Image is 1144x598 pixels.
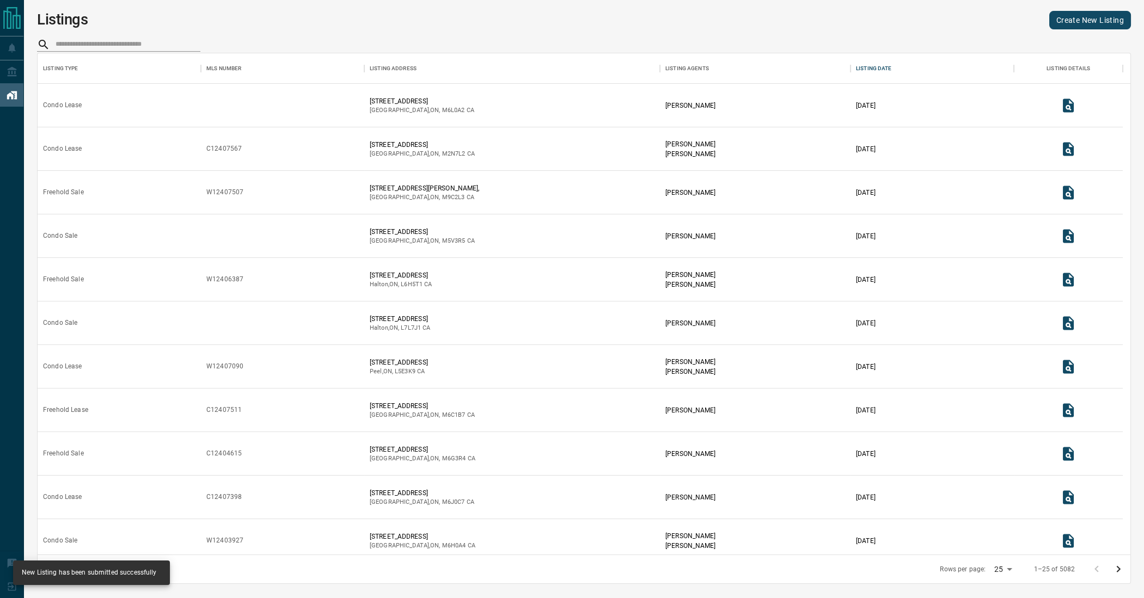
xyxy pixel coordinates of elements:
div: C12407398 [206,492,242,502]
p: [PERSON_NAME] [665,531,715,541]
div: Condo Lease [43,362,82,371]
div: Freehold Lease [43,405,88,415]
p: [DATE] [856,449,876,459]
div: C12404615 [206,449,242,458]
button: View Listing Details [1057,95,1079,116]
p: [STREET_ADDRESS] [370,227,475,237]
p: [GEOGRAPHIC_DATA] , ON , CA [370,454,475,463]
span: l6h5t1 [401,281,423,288]
div: Listing Details [1014,53,1123,84]
div: Listing Details [1047,53,1090,84]
button: View Listing Details [1057,138,1079,160]
p: [PERSON_NAME] [665,541,715,551]
p: [STREET_ADDRESS] [370,401,475,411]
button: View Listing Details [1057,530,1079,552]
div: W12407507 [206,188,243,197]
div: Condo Lease [43,492,82,502]
p: [GEOGRAPHIC_DATA] , ON , CA [370,106,474,115]
div: C12407567 [206,144,242,153]
p: [PERSON_NAME] [665,492,715,502]
p: Peel , ON , CA [370,367,428,376]
p: [DATE] [856,101,876,110]
p: [PERSON_NAME] [665,280,715,289]
p: [STREET_ADDRESS] [370,445,475,454]
p: Halton , ON , CA [370,280,432,289]
span: l5e3k9 [395,368,415,375]
span: m6g3r4 [442,455,466,462]
p: [DATE] [856,318,876,328]
p: [PERSON_NAME] [665,367,715,377]
h1: Listings [37,11,88,28]
p: [DATE] [856,362,876,372]
div: Condo Lease [43,144,82,153]
div: Freehold Sale [43,449,84,458]
button: View Listing Details [1057,182,1079,204]
span: m2n7l2 [442,150,466,157]
div: Condo Sale [43,536,77,545]
p: [STREET_ADDRESS] [370,532,475,541]
button: View Listing Details [1057,399,1079,421]
p: [PERSON_NAME] [665,405,715,415]
div: Listing Address [370,53,417,84]
div: W12407090 [206,362,243,371]
div: W12406387 [206,275,243,284]
p: [STREET_ADDRESS][PERSON_NAME], [370,183,479,193]
p: [PERSON_NAME] [665,318,715,328]
p: [PERSON_NAME] [665,149,715,159]
div: Freehold Sale [43,275,84,284]
p: [PERSON_NAME] [665,139,715,149]
div: Condo Sale [43,231,77,241]
p: [DATE] [856,492,876,502]
div: Listing Agents [665,53,709,84]
div: Listing Address [364,53,660,84]
span: l7l7j1 [401,324,421,331]
p: Rows per page: [940,565,986,574]
span: m6j0c7 [442,498,465,505]
div: W12403927 [206,536,243,545]
p: [PERSON_NAME] [665,357,715,367]
p: [DATE] [856,144,876,154]
button: View Listing Details [1057,312,1079,334]
p: [STREET_ADDRESS] [370,488,474,498]
p: [DATE] [856,405,876,415]
p: [STREET_ADDRESS] [370,270,432,280]
span: m6c1b7 [442,411,466,418]
p: [GEOGRAPHIC_DATA] , ON , CA [370,411,475,420]
div: 25 [990,562,1016,577]
p: [PERSON_NAME] [665,101,715,110]
div: Listing Date [851,53,1014,84]
button: View Listing Details [1057,356,1079,378]
p: [DATE] [856,536,876,546]
p: [GEOGRAPHIC_DATA] , ON , CA [370,193,479,202]
button: View Listing Details [1057,269,1079,291]
div: Condo Sale [43,318,77,328]
span: m5v3r5 [442,237,466,244]
p: [GEOGRAPHIC_DATA] , ON , CA [370,541,475,550]
div: Listing Type [38,53,201,84]
p: [GEOGRAPHIC_DATA] , ON , CA [370,498,474,507]
div: C12407511 [206,405,242,415]
p: [PERSON_NAME] [665,188,715,198]
div: Freehold Sale [43,188,84,197]
div: MLS Number [201,53,364,84]
button: View Listing Details [1057,225,1079,247]
p: [PERSON_NAME] [665,449,715,459]
div: Listing Type [43,53,78,84]
p: [STREET_ADDRESS] [370,357,428,367]
p: [PERSON_NAME] [665,231,715,241]
p: [STREET_ADDRESS] [370,96,474,106]
p: [GEOGRAPHIC_DATA] , ON , CA [370,237,475,245]
div: MLS Number [206,53,241,84]
div: New Listing has been submitted successfully [22,564,157,582]
button: View Listing Details [1057,443,1079,465]
p: [DATE] [856,231,876,241]
p: [STREET_ADDRESS] [370,314,430,324]
span: m6h0a4 [442,542,466,549]
a: Create New Listing [1049,11,1131,29]
p: [DATE] [856,188,876,198]
p: [GEOGRAPHIC_DATA] , ON , CA [370,150,475,158]
p: [STREET_ADDRESS] [370,140,475,150]
p: Halton , ON , CA [370,324,430,332]
p: 1–25 of 5082 [1033,565,1075,574]
button: Go to next page [1108,558,1129,580]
